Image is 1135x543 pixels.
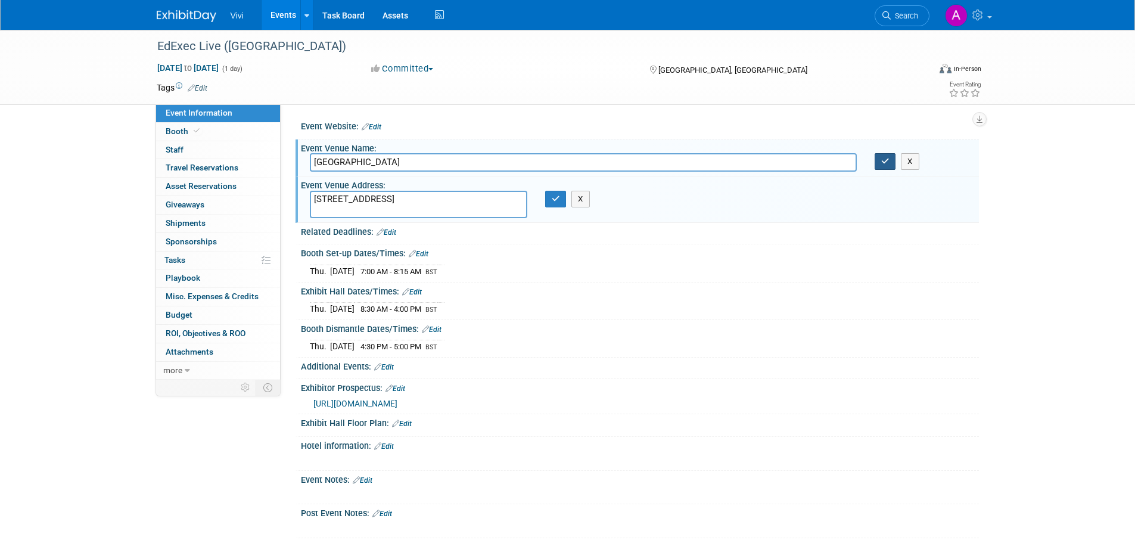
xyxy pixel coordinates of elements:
button: Committed [367,63,438,75]
span: Budget [166,310,192,319]
div: Exhibit Hall Floor Plan: [301,414,979,430]
a: Shipments [156,215,280,232]
a: Edit [362,123,381,131]
a: Edit [392,420,412,428]
div: Exhibit Hall Dates/Times: [301,283,979,298]
span: Attachments [166,347,213,356]
div: Event Website: [301,117,979,133]
a: Giveaways [156,196,280,214]
td: Thu. [310,303,330,315]
img: Amy Barker [945,4,968,27]
span: Vivi [231,11,244,20]
div: Post Event Notes: [301,504,979,520]
span: 8:30 AM - 4:00 PM [360,305,421,314]
a: Edit [377,228,396,237]
a: Event Information [156,104,280,122]
span: Giveaways [166,200,204,209]
a: Playbook [156,269,280,287]
span: BST [425,268,437,276]
div: Event Format [859,62,982,80]
span: Playbook [166,273,200,283]
a: Edit [409,250,428,258]
a: ROI, Objectives & ROO [156,325,280,343]
div: Exhibitor Prospectus: [301,379,979,395]
div: Event Venue Address: [301,176,979,191]
a: Tasks [156,252,280,269]
span: Search [891,11,918,20]
a: Budget [156,306,280,324]
div: EdExec Live ([GEOGRAPHIC_DATA]) [153,36,912,57]
span: to [182,63,194,73]
div: Hotel information: [301,437,979,452]
span: more [163,365,182,375]
div: Additional Events: [301,358,979,373]
div: In-Person [953,64,981,73]
button: X [571,191,590,207]
td: Thu. [310,265,330,277]
span: [GEOGRAPHIC_DATA], [GEOGRAPHIC_DATA] [658,66,807,75]
td: Thu. [310,340,330,353]
a: Search [875,5,929,26]
a: Edit [402,288,422,296]
i: Booth reservation complete [194,128,200,134]
td: [DATE] [330,303,355,315]
a: Asset Reservations [156,178,280,196]
span: 7:00 AM - 8:15 AM [360,267,421,276]
div: Booth Set-up Dates/Times: [301,244,979,260]
a: Edit [374,363,394,371]
span: 4:30 PM - 5:00 PM [360,342,421,351]
span: (1 day) [221,65,242,73]
div: Event Venue Name: [301,139,979,154]
a: Edit [188,84,207,92]
a: Sponsorships [156,233,280,251]
span: Tasks [164,255,185,265]
a: Edit [372,510,392,518]
a: Staff [156,141,280,159]
span: BST [425,306,437,314]
a: more [156,362,280,380]
a: Travel Reservations [156,159,280,177]
div: Related Deadlines: [301,223,979,238]
a: Booth [156,123,280,141]
a: Edit [422,325,441,334]
a: Edit [353,476,372,485]
td: Tags [157,82,207,94]
td: Personalize Event Tab Strip [235,380,256,395]
span: ROI, Objectives & ROO [166,328,245,338]
span: Misc. Expenses & Credits [166,291,259,301]
span: Booth [166,126,202,136]
span: Asset Reservations [166,181,237,191]
button: X [901,153,919,170]
img: ExhibitDay [157,10,216,22]
span: Staff [166,145,184,154]
a: Misc. Expenses & Credits [156,288,280,306]
div: Event Notes: [301,471,979,486]
a: Edit [374,442,394,451]
span: Shipments [166,218,206,228]
img: Format-Inperson.png [940,64,951,73]
a: [URL][DOMAIN_NAME] [313,399,397,408]
a: Attachments [156,343,280,361]
td: [DATE] [330,265,355,277]
div: Booth Dismantle Dates/Times: [301,320,979,336]
div: Event Rating [949,82,981,88]
td: Toggle Event Tabs [256,380,280,395]
span: [DATE] [DATE] [157,63,219,73]
span: Event Information [166,108,232,117]
a: Edit [385,384,405,393]
td: [DATE] [330,340,355,353]
span: Travel Reservations [166,163,238,172]
span: Sponsorships [166,237,217,246]
span: BST [425,343,437,351]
